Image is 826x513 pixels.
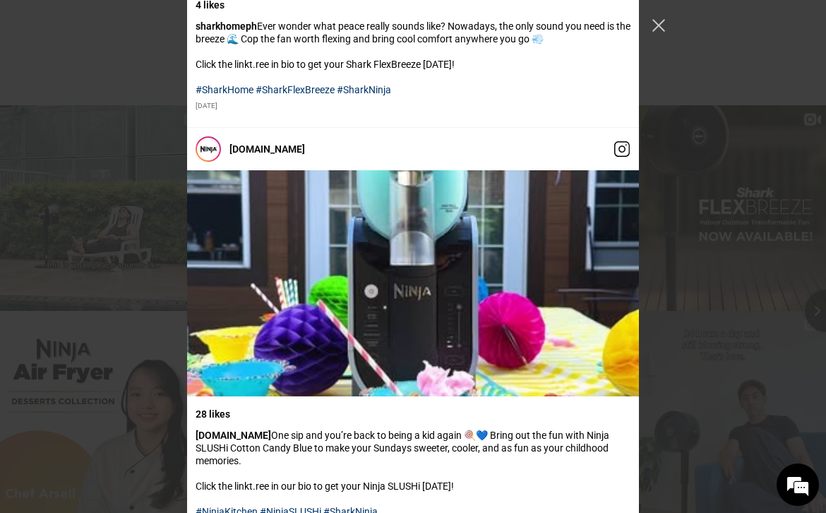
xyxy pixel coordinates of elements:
[196,84,253,95] a: #SharkHome
[256,84,335,95] a: #SharkFlexBreeze
[196,20,257,32] a: sharkhomeph
[196,408,230,420] div: 28 likes
[647,14,670,37] button: Close Instagram Feed Popup
[7,353,269,403] textarea: Type your message and hit 'Enter'
[229,143,305,155] a: [DOMAIN_NAME]
[232,7,265,41] div: Minimize live chat window
[82,162,195,305] span: We're online!
[196,430,271,441] a: [DOMAIN_NAME]
[198,139,218,159] img: ninjakitchen.ph
[196,102,630,110] div: [DATE]
[196,20,630,96] div: Ever wonder what peace really sounds like? Nowadays, the only sound you need is the breeze 🌊 Cop ...
[73,79,237,98] div: Chat with us now
[337,84,391,95] a: #SharkNinja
